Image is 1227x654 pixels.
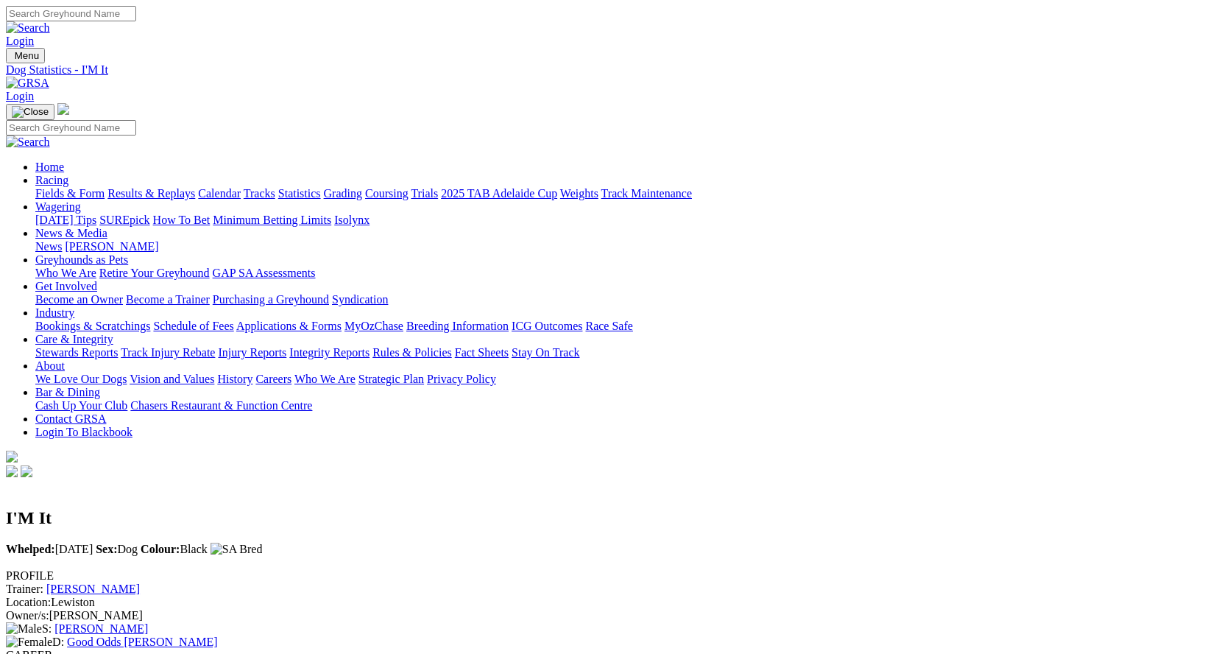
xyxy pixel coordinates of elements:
[35,293,1221,306] div: Get Involved
[236,320,342,332] a: Applications & Forms
[365,187,409,200] a: Coursing
[35,320,1221,333] div: Industry
[21,465,32,477] img: twitter.svg
[6,636,52,649] img: Female
[35,333,113,345] a: Care & Integrity
[455,346,509,359] a: Fact Sheets
[6,636,64,648] span: D:
[15,50,39,61] span: Menu
[217,373,252,385] a: History
[255,373,291,385] a: Careers
[294,373,356,385] a: Who We Are
[35,399,127,412] a: Cash Up Your Club
[65,240,158,253] a: [PERSON_NAME]
[6,90,34,102] a: Login
[99,267,210,279] a: Retire Your Greyhound
[35,187,1221,200] div: Racing
[35,267,96,279] a: Who We Are
[6,609,49,622] span: Owner/s:
[46,583,140,595] a: [PERSON_NAME]
[35,320,150,332] a: Bookings & Scratchings
[6,596,51,608] span: Location:
[6,48,45,63] button: Toggle navigation
[35,174,68,186] a: Racing
[6,569,1221,583] div: PROFILE
[6,596,1221,609] div: Lewiston
[153,214,211,226] a: How To Bet
[35,346,1221,359] div: Care & Integrity
[6,451,18,463] img: logo-grsa-white.png
[126,293,210,306] a: Become a Trainer
[35,240,1221,253] div: News & Media
[198,187,241,200] a: Calendar
[121,346,215,359] a: Track Injury Rebate
[6,622,52,635] span: S:
[35,214,1221,227] div: Wagering
[35,293,123,306] a: Become an Owner
[289,346,369,359] a: Integrity Reports
[6,6,136,21] input: Search
[35,373,1221,386] div: About
[35,280,97,292] a: Get Involved
[334,214,369,226] a: Isolynx
[141,543,208,555] span: Black
[35,426,132,438] a: Login To Blackbook
[332,293,388,306] a: Syndication
[57,103,69,115] img: logo-grsa-white.png
[585,320,632,332] a: Race Safe
[6,21,50,35] img: Search
[213,267,316,279] a: GAP SA Assessments
[35,161,64,173] a: Home
[6,543,55,555] b: Whelped:
[6,63,1221,77] a: Dog Statistics - I'M It
[441,187,557,200] a: 2025 TAB Adelaide Cup
[427,373,496,385] a: Privacy Policy
[54,622,148,635] a: [PERSON_NAME]
[67,636,217,648] a: Good Odds [PERSON_NAME]
[6,465,18,477] img: facebook.svg
[411,187,438,200] a: Trials
[6,609,1221,622] div: [PERSON_NAME]
[512,346,579,359] a: Stay On Track
[130,373,214,385] a: Vision and Values
[107,187,195,200] a: Results & Replays
[218,346,286,359] a: Injury Reports
[12,106,49,118] img: Close
[278,187,321,200] a: Statistics
[35,346,118,359] a: Stewards Reports
[153,320,233,332] a: Schedule of Fees
[35,306,74,319] a: Industry
[211,543,263,556] img: SA Bred
[35,386,100,398] a: Bar & Dining
[141,543,180,555] b: Colour:
[35,214,96,226] a: [DATE] Tips
[213,293,329,306] a: Purchasing a Greyhound
[35,412,106,425] a: Contact GRSA
[6,35,34,47] a: Login
[6,136,50,149] img: Search
[213,214,331,226] a: Minimum Betting Limits
[35,253,128,266] a: Greyhounds as Pets
[358,373,424,385] a: Strategic Plan
[96,543,117,555] b: Sex:
[6,508,1221,528] h2: I'M It
[35,240,62,253] a: News
[6,120,136,136] input: Search
[35,373,127,385] a: We Love Our Dogs
[130,399,312,412] a: Chasers Restaurant & Function Centre
[35,267,1221,280] div: Greyhounds as Pets
[406,320,509,332] a: Breeding Information
[96,543,138,555] span: Dog
[601,187,692,200] a: Track Maintenance
[512,320,582,332] a: ICG Outcomes
[6,583,43,595] span: Trainer:
[6,77,49,90] img: GRSA
[35,359,65,372] a: About
[324,187,362,200] a: Grading
[35,187,105,200] a: Fields & Form
[35,227,107,239] a: News & Media
[372,346,452,359] a: Rules & Policies
[6,104,54,120] button: Toggle navigation
[35,200,81,213] a: Wagering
